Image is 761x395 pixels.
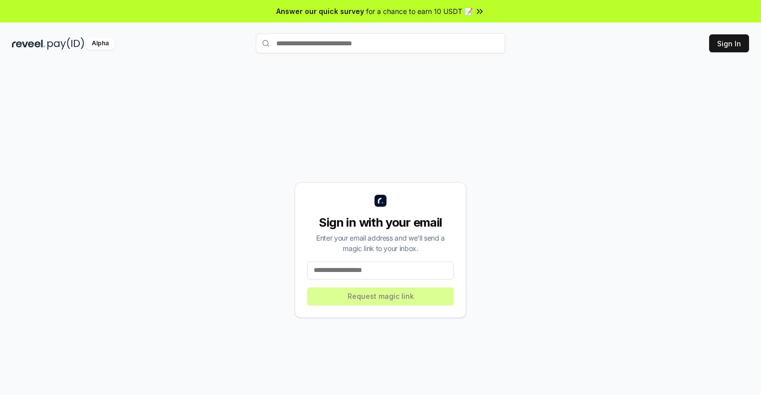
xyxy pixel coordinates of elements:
[709,34,749,52] button: Sign In
[86,37,114,50] div: Alpha
[375,195,386,207] img: logo_small
[307,233,454,254] div: Enter your email address and we’ll send a magic link to your inbox.
[307,215,454,231] div: Sign in with your email
[276,6,364,16] span: Answer our quick survey
[12,37,45,50] img: reveel_dark
[47,37,84,50] img: pay_id
[366,6,473,16] span: for a chance to earn 10 USDT 📝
